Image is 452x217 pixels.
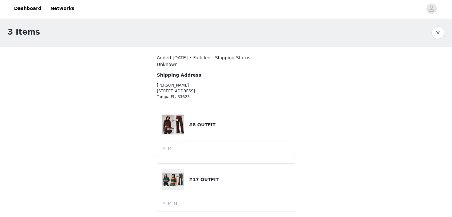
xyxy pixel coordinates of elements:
div: avatar [428,4,434,14]
h4: #17 OUTFIT [189,176,290,183]
span: M, M, M [162,201,177,206]
h4: Shipping Address [157,72,261,79]
img: #8 OUTFIT [162,115,184,134]
span: M, M [162,146,171,152]
span: Added [DATE] • Fulfilled - Shipping Status Unknown [157,55,250,67]
h1: 3 Items [8,26,40,38]
img: #17 OUTFIT [162,173,184,186]
h4: #8 OUTFIT [189,121,290,128]
a: Dashboard [10,1,45,16]
p: [PERSON_NAME] [STREET_ADDRESS] Tampa FL, 33625 [157,82,261,100]
a: Networks [46,1,78,16]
